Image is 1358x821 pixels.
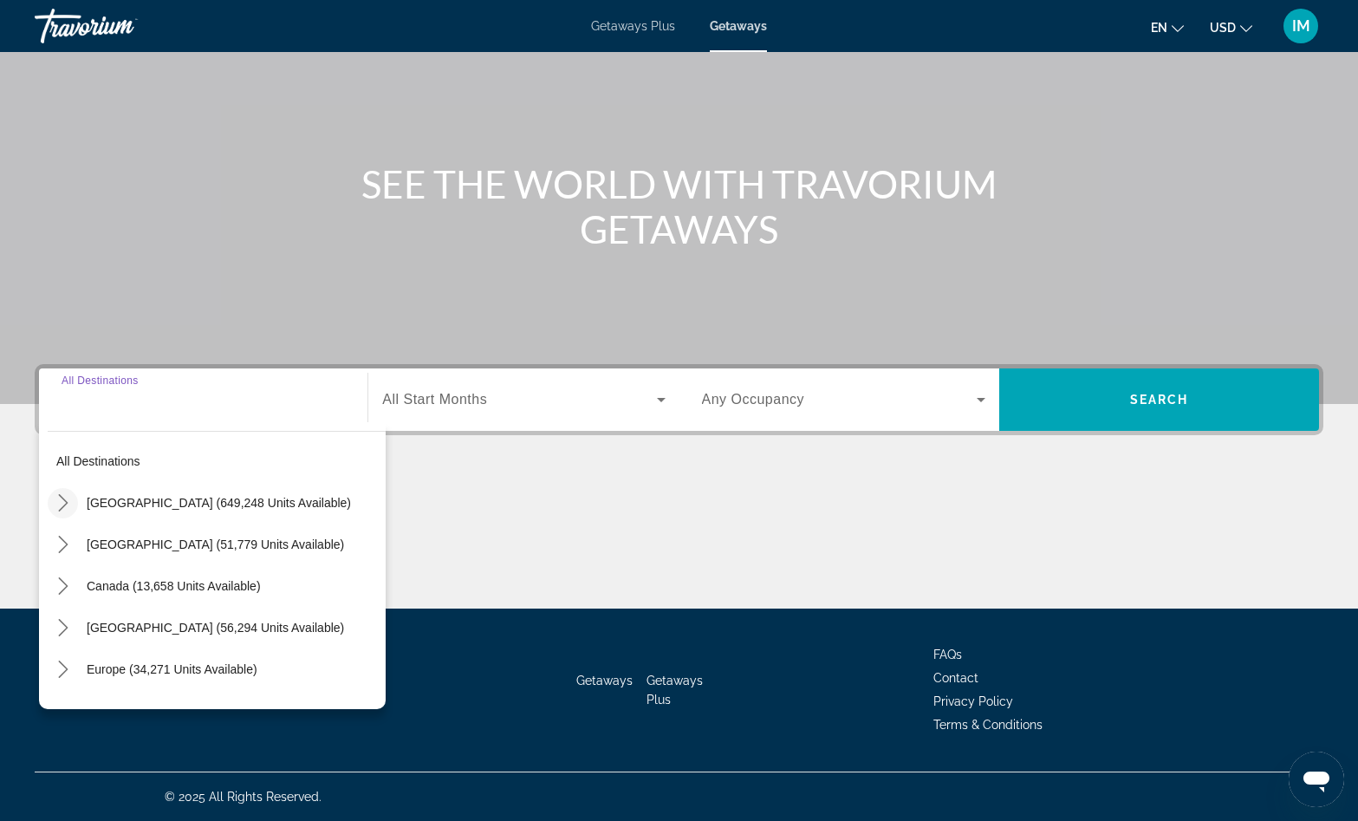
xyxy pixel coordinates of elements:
[48,446,386,477] button: Select destination: All destinations
[1130,393,1189,407] span: Search
[56,454,140,468] span: All destinations
[48,613,78,643] button: Toggle Caribbean & Atlantic Islands (56,294 units available) submenu
[1210,21,1236,35] span: USD
[78,654,386,685] button: Select destination: Europe (34,271 units available)
[1151,21,1167,35] span: en
[702,392,805,407] span: Any Occupancy
[1278,8,1323,44] button: User Menu
[35,3,208,49] a: Travorium
[87,538,344,551] span: [GEOGRAPHIC_DATA] (51,779 units available)
[48,696,78,727] button: Toggle Australia (3,174 units available) submenu
[933,694,1013,708] a: Privacy Policy
[87,579,261,593] span: Canada (13,658 units available)
[78,570,386,602] button: Select destination: Canada (13,658 units available)
[591,19,675,33] a: Getaways Plus
[48,530,78,560] button: Toggle Mexico (51,779 units available) submenu
[78,487,386,518] button: Select destination: United States (649,248 units available)
[78,529,386,560] button: Select destination: Mexico (51,779 units available)
[710,19,767,33] a: Getaways
[1292,17,1310,35] span: IM
[78,695,386,727] button: Select destination: Australia (3,174 units available)
[87,496,351,510] span: [GEOGRAPHIC_DATA] (649,248 units available)
[1289,752,1344,807] iframe: Button to launch messaging window
[48,571,78,602] button: Toggle Canada (13,658 units available) submenu
[1151,15,1184,40] button: Change language
[933,718,1043,732] a: Terms & Conditions
[39,422,386,709] div: Destination options
[647,674,703,707] a: Getaways Plus
[62,390,345,411] input: Select destination
[382,392,487,407] span: All Start Months
[78,612,386,643] button: Select destination: Caribbean & Atlantic Islands (56,294 units available)
[576,674,633,687] a: Getaways
[48,488,78,518] button: Toggle United States (649,248 units available) submenu
[62,375,139,386] span: All Destinations
[87,621,344,635] span: [GEOGRAPHIC_DATA] (56,294 units available)
[1210,15,1252,40] button: Change currency
[48,655,78,685] button: Toggle Europe (34,271 units available) submenu
[933,648,962,661] a: FAQs
[933,671,978,685] a: Contact
[999,368,1319,431] button: Search
[39,368,1319,431] div: Search widget
[354,161,1004,251] h1: SEE THE WORLD WITH TRAVORIUM GETAWAYS
[87,662,257,676] span: Europe (34,271 units available)
[165,790,322,804] span: © 2025 All Rights Reserved.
